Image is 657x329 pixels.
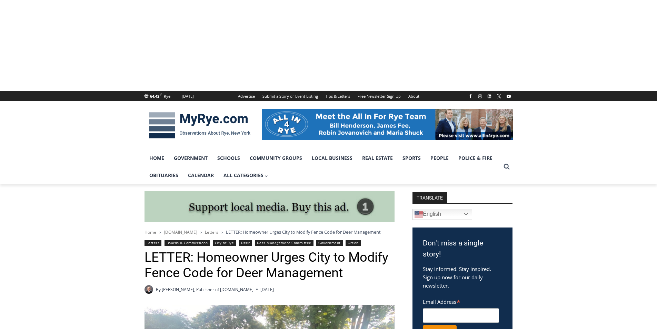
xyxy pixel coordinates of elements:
span: > [159,230,161,235]
strong: TRANSLATE [412,192,447,203]
button: View Search Form [500,161,513,173]
a: Instagram [476,92,484,100]
a: Deer [239,240,252,246]
a: Linkedin [485,92,494,100]
a: YouTube [505,92,513,100]
a: Advertise [234,91,259,101]
a: [PERSON_NAME], Publisher of [DOMAIN_NAME] [162,287,253,292]
label: Email Address [423,295,499,307]
div: [DATE] [182,93,194,99]
p: Stay informed. Stay inspired. Sign up now for our daily newsletter. [423,265,502,290]
a: Home [145,149,169,167]
a: Home [145,229,156,235]
div: Rye [164,93,170,99]
nav: Breadcrumbs [145,229,395,235]
a: Tips & Letters [322,91,354,101]
a: Sports [398,149,426,167]
a: About [405,91,423,101]
span: All Categories [223,172,268,179]
a: Facebook [466,92,475,100]
a: Free Newsletter Sign Up [354,91,405,101]
a: City of Rye [213,240,236,246]
span: > [221,230,223,235]
a: Police & Fire [454,149,497,167]
a: People [426,149,454,167]
a: Letters [145,240,162,246]
img: support local media, buy this ad [145,191,395,222]
nav: Primary Navigation [145,149,500,184]
a: All Categories [219,167,273,184]
a: Author image [145,285,153,294]
a: Calendar [183,167,219,184]
time: [DATE] [260,286,274,293]
span: By [156,286,161,293]
span: 64.42 [150,94,159,99]
a: Submit a Story or Event Listing [259,91,322,101]
nav: Secondary Navigation [234,91,423,101]
a: [DOMAIN_NAME] [164,229,197,235]
a: Green [346,240,361,246]
span: > [200,230,202,235]
a: Letters [205,229,218,235]
img: en [415,210,423,219]
a: Boards & Commissions [165,240,210,246]
a: Real Estate [357,149,398,167]
a: Community Groups [245,149,307,167]
a: Deer Management Committee [255,240,313,246]
a: Government [316,240,342,246]
a: X [495,92,503,100]
h3: Don't miss a single story! [423,238,502,260]
a: English [412,209,472,220]
span: LETTER: Homeowner Urges City to Modify Fence Code for Deer Management [226,229,381,235]
span: F [160,93,162,96]
h1: LETTER: Homeowner Urges City to Modify Fence Code for Deer Management [145,250,395,281]
img: MyRye.com [145,107,255,143]
img: All in for Rye [262,109,513,140]
a: Government [169,149,212,167]
a: Obituaries [145,167,183,184]
a: Schools [212,149,245,167]
a: Local Business [307,149,357,167]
